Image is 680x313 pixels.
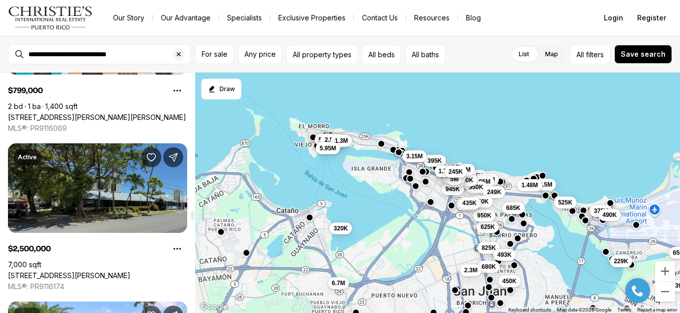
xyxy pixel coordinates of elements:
a: Terms (opens in new tab) [617,307,631,313]
span: 450K [502,277,517,285]
span: 3.15M [406,152,423,160]
span: 490K [602,211,617,219]
button: 680K [478,261,500,273]
button: All baths [405,45,446,64]
span: 249K [487,188,501,196]
span: 395K [428,157,442,165]
button: 2.59M [321,134,345,146]
button: 1.48M [517,179,542,191]
button: All property types [286,45,358,64]
button: 950K [465,181,487,193]
span: 375K [594,207,608,215]
button: 525K [554,197,576,209]
span: filters [586,49,604,60]
button: Save Property: 33 & 35 CAOBA [141,147,161,167]
span: 625K [480,223,495,231]
button: Login [598,8,629,28]
button: For sale [195,45,234,64]
span: 6.7M [332,279,345,287]
span: 1.3M [335,137,348,145]
button: 490K [598,209,621,221]
button: 435K [458,197,481,209]
button: 450K [470,196,493,208]
button: Any price [238,45,282,64]
button: 450K [498,275,521,287]
button: 2.5M [535,179,557,191]
button: 595K [315,134,337,146]
button: 1.7M [435,165,456,177]
span: 5M [450,175,458,183]
button: Clear search input [173,45,191,64]
button: Allfilters [570,45,610,64]
button: 3M [458,164,475,176]
a: Report a map error [637,307,677,313]
button: 493K [493,249,516,261]
span: Map data ©2025 Google [557,307,611,313]
span: 1.95M [474,178,490,186]
span: 435K [462,199,477,207]
a: Specialists [219,11,270,25]
span: 825K [481,244,496,252]
span: 950K [469,183,483,191]
a: Our Advantage [153,11,219,25]
span: 945K [446,185,460,193]
button: 2.3M [460,264,481,276]
a: Resources [406,11,457,25]
span: 2.3M [464,266,477,274]
button: Zoom out [655,282,675,302]
button: Register [631,8,672,28]
p: Active [18,153,37,161]
button: Property options [167,239,187,259]
button: All beds [362,45,401,64]
span: Login [604,14,623,22]
a: Blog [458,11,489,25]
button: 795K [443,172,465,184]
a: 33 & 35 CAOBA, SAN JUAN PR, 00913 [8,271,130,280]
span: 450K [474,198,489,206]
button: 245K [445,166,467,178]
button: 945K [442,183,464,195]
button: 1.59M [474,174,499,186]
button: 6.7M [328,277,349,289]
button: Start drawing [201,79,241,100]
button: 950K [473,209,495,221]
a: Our Story [105,11,152,25]
button: 375K [590,205,612,217]
a: 271 CALLE DE LA LUNA #3F, SAN JUAN PR, 00901 [8,113,186,122]
button: 229K [610,255,632,267]
button: 5M [446,173,462,185]
button: 1.3M [331,135,352,147]
button: 249K [483,186,505,198]
label: List [511,45,537,63]
span: 525K [558,199,572,207]
button: 995K [456,199,479,210]
button: 625K [476,221,499,233]
span: 2.5M [539,181,553,189]
button: 945K [465,170,487,182]
span: 493K [497,251,512,259]
span: 650K [459,176,473,184]
img: logo [8,6,93,30]
button: Share Property [163,147,183,167]
button: 320K [330,222,352,234]
span: 245K [449,168,463,176]
span: 1.48M [521,181,538,189]
button: Property options [167,81,187,101]
span: 320K [334,224,348,232]
span: 2.59M [325,136,341,144]
button: 685K [502,202,525,214]
button: 1.95M [470,176,494,188]
a: Exclusive Properties [270,11,353,25]
span: 950K [477,211,491,219]
button: 5.95M [316,142,340,154]
button: 825K [477,242,500,254]
button: 650K [455,174,477,186]
button: Contact Us [354,11,406,25]
span: Register [637,14,666,22]
span: 3M [462,166,471,174]
span: 5.95M [320,144,336,152]
span: All [576,49,584,60]
span: Save search [621,50,666,58]
button: Zoom in [655,261,675,281]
